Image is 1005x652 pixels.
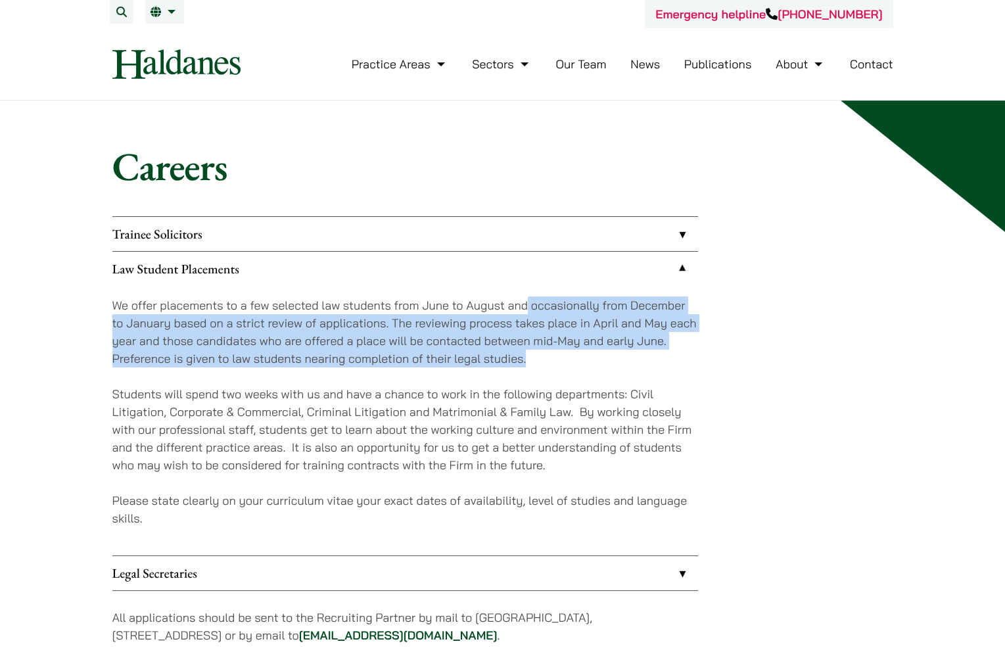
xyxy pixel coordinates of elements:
[472,57,531,72] a: Sectors
[655,7,882,22] a: Emergency helpline[PHONE_NUMBER]
[850,57,893,72] a: Contact
[151,7,179,17] a: EN
[112,217,698,251] a: Trainee Solicitors
[299,628,498,643] a: [EMAIL_ADDRESS][DOMAIN_NAME]
[112,143,893,190] h1: Careers
[555,57,606,72] a: Our Team
[112,49,241,79] img: Logo of Haldanes
[112,286,698,555] div: Law Student Placements
[112,609,698,644] p: All applications should be sent to the Recruiting Partner by mail to [GEOGRAPHIC_DATA], [STREET_A...
[112,556,698,590] a: Legal Secretaries
[112,385,698,474] p: Students will spend two weeks with us and have a chance to work in the following departments: Civ...
[112,252,698,286] a: Law Student Placements
[352,57,448,72] a: Practice Areas
[630,57,660,72] a: News
[112,296,698,367] p: We offer placements to a few selected law students from June to August and occasionally from Dece...
[112,492,698,527] p: Please state clearly on your curriculum vitae your exact dates of availability, level of studies ...
[684,57,752,72] a: Publications
[776,57,826,72] a: About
